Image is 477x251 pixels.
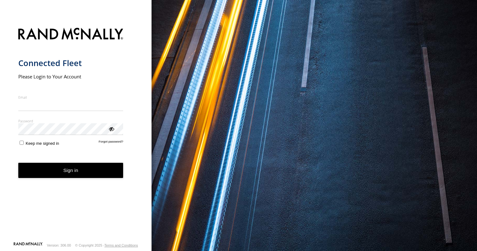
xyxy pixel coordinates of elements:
img: Rand McNally [18,27,123,43]
div: Version: 306.00 [47,243,71,247]
h1: Connected Fleet [18,58,123,68]
div: ViewPassword [108,125,114,132]
div: © Copyright 2025 - [75,243,138,247]
a: Terms and Conditions [104,243,138,247]
label: Password [18,119,123,123]
form: main [18,24,134,242]
a: Visit our Website [14,242,43,248]
h2: Please Login to Your Account [18,73,123,80]
a: Forgot password? [99,140,123,146]
span: Keep me signed in [26,141,59,146]
input: Keep me signed in [20,141,24,145]
button: Sign in [18,163,123,178]
label: Email [18,95,123,100]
